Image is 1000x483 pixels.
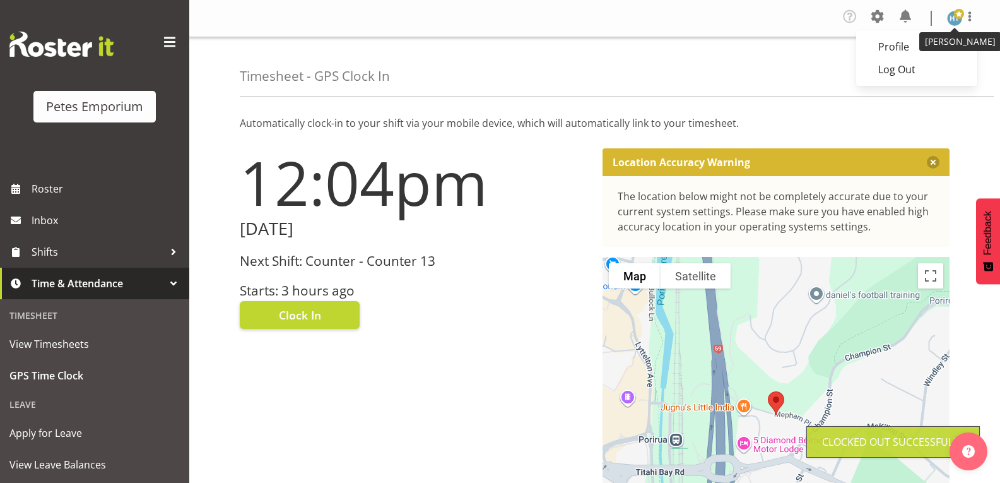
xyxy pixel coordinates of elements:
[9,366,180,385] span: GPS Time Clock
[240,219,587,239] h2: [DATE]
[240,283,587,298] h3: Starts: 3 hours ago
[962,445,975,458] img: help-xxl-2.png
[661,263,731,289] button: Show satellite imagery
[618,189,935,234] div: The location below might not be completely accurate due to your current system settings. Please m...
[3,417,186,449] a: Apply for Leave
[982,211,994,255] span: Feedback
[976,198,1000,284] button: Feedback - Show survey
[240,301,360,329] button: Clock In
[32,211,183,230] span: Inbox
[3,302,186,328] div: Timesheet
[3,391,186,417] div: Leave
[32,274,164,293] span: Time & Attendance
[609,263,661,289] button: Show street map
[613,156,750,169] p: Location Accuracy Warning
[279,307,321,323] span: Clock In
[32,179,183,198] span: Roster
[3,360,186,391] a: GPS Time Clock
[918,263,943,289] button: Toggle fullscreen view
[947,11,962,26] img: helena-tomlin701.jpg
[822,434,964,450] div: Clocked out Successfully
[856,58,977,81] a: Log Out
[3,328,186,360] a: View Timesheets
[856,35,977,58] a: Profile
[927,156,939,169] button: Close message
[46,97,143,116] div: Petes Emporium
[240,69,390,83] h4: Timesheet - GPS Clock In
[9,424,180,443] span: Apply for Leave
[240,116,950,131] p: Automatically clock-in to your shift via your mobile device, which will automatically link to you...
[9,32,114,57] img: Rosterit website logo
[32,242,164,261] span: Shifts
[3,449,186,480] a: View Leave Balances
[240,254,587,268] h3: Next Shift: Counter - Counter 13
[9,455,180,474] span: View Leave Balances
[240,148,587,217] h1: 12:04pm
[9,335,180,354] span: View Timesheets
